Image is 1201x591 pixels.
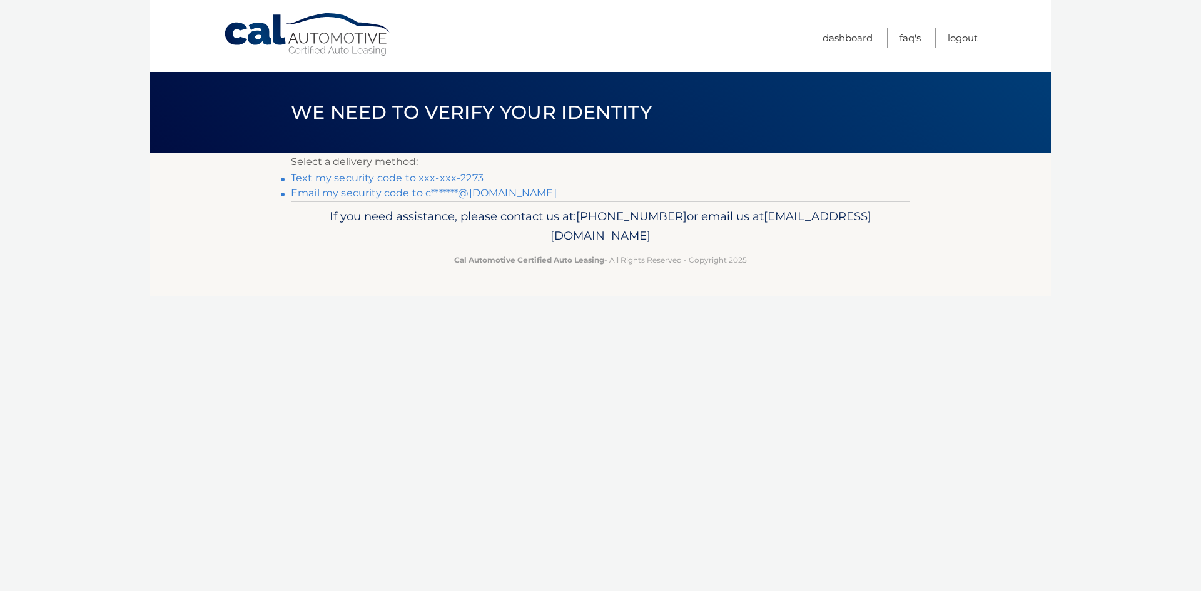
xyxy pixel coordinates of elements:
[291,172,484,184] a: Text my security code to xxx-xxx-2273
[576,209,687,223] span: [PHONE_NUMBER]
[291,187,557,199] a: Email my security code to c*******@[DOMAIN_NAME]
[948,28,978,48] a: Logout
[299,253,902,266] p: - All Rights Reserved - Copyright 2025
[291,101,652,124] span: We need to verify your identity
[223,13,392,57] a: Cal Automotive
[823,28,873,48] a: Dashboard
[899,28,921,48] a: FAQ's
[299,206,902,246] p: If you need assistance, please contact us at: or email us at
[291,153,910,171] p: Select a delivery method:
[454,255,604,265] strong: Cal Automotive Certified Auto Leasing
